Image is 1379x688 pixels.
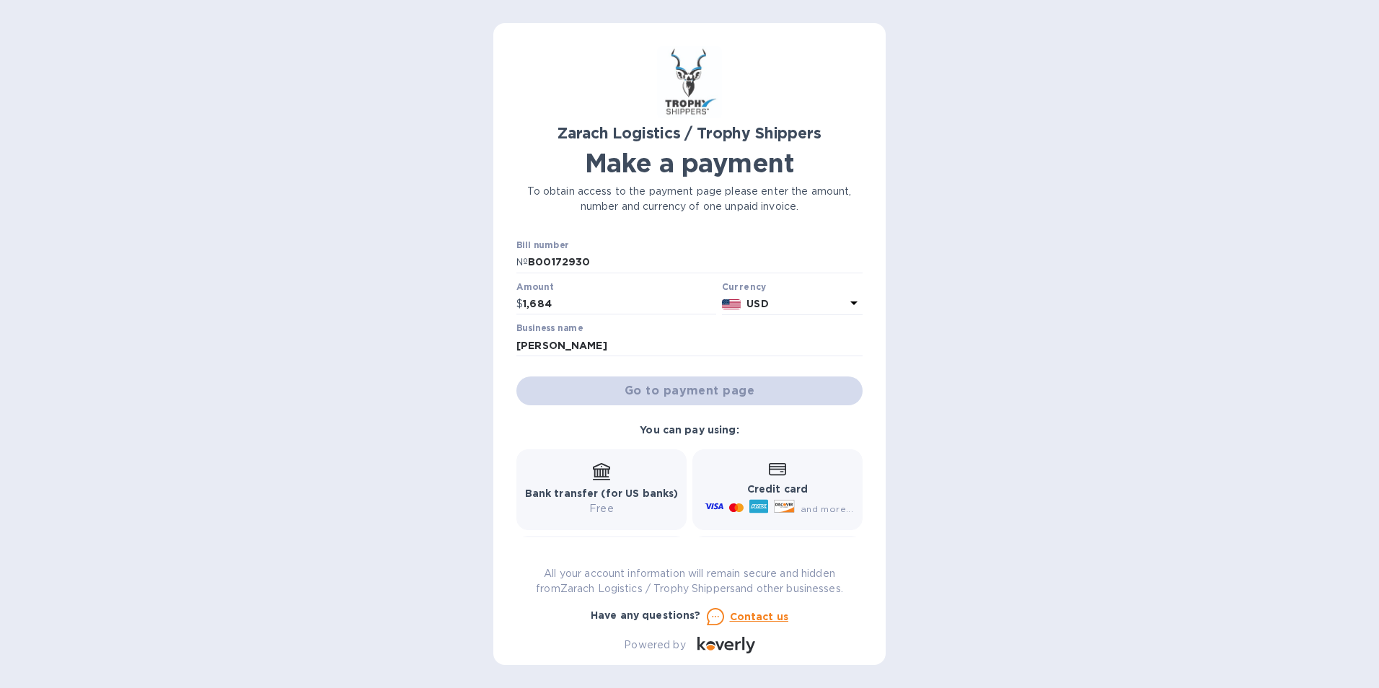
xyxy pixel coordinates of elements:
p: All your account information will remain secure and hidden from Zarach Logistics / Trophy Shipper... [516,566,863,596]
span: and more... [801,503,853,514]
b: Bank transfer (for US banks) [525,488,679,499]
b: USD [746,298,768,309]
b: Have any questions? [591,609,701,621]
p: Powered by [624,638,685,653]
label: Business name [516,325,583,333]
h1: Make a payment [516,148,863,178]
b: Credit card [747,483,808,495]
input: Enter business name [516,335,863,356]
p: № [516,255,528,270]
u: Contact us [730,611,789,622]
input: Enter bill number [528,252,863,273]
b: Currency [722,281,767,292]
img: USD [722,299,741,309]
input: 0.00 [523,294,716,315]
p: To obtain access to the payment page please enter the amount, number and currency of one unpaid i... [516,184,863,214]
p: Free [525,501,679,516]
p: $ [516,296,523,312]
label: Amount [516,283,553,291]
b: You can pay using: [640,424,739,436]
b: Zarach Logistics / Trophy Shippers [558,124,821,142]
label: Bill number [516,242,568,250]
